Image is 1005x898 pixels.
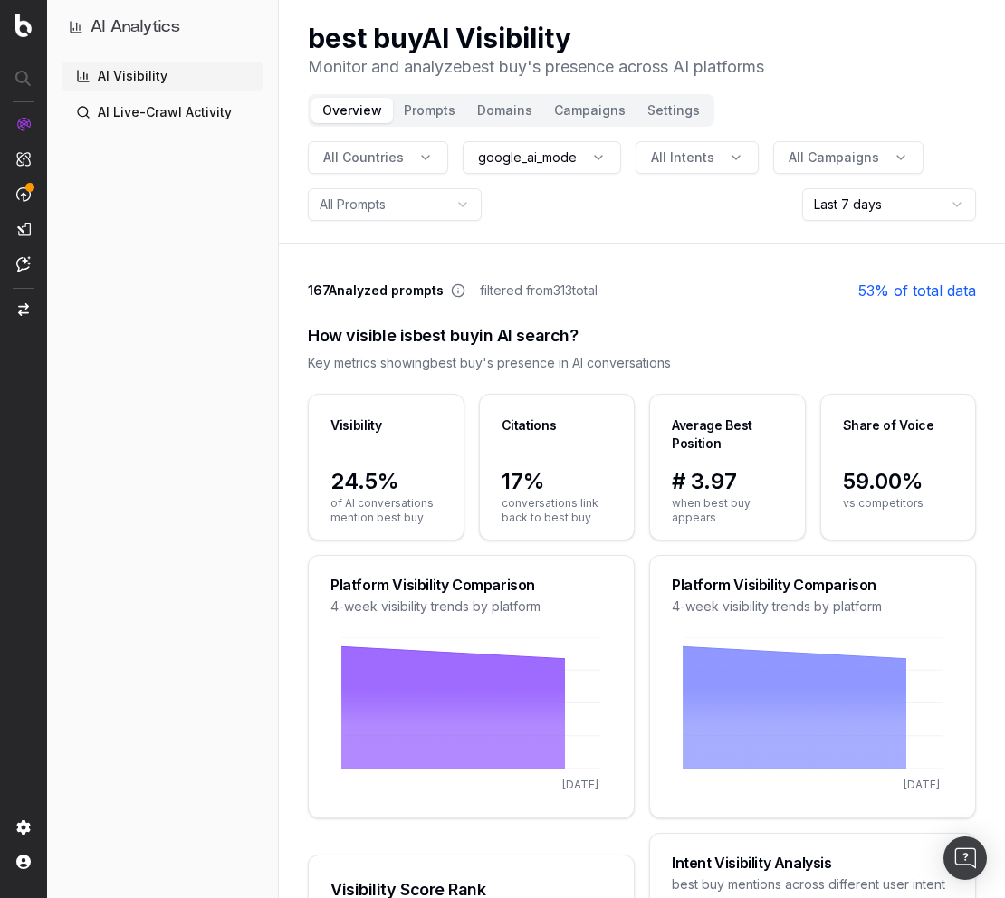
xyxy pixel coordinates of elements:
[672,597,953,616] div: 4-week visibility trends by platform
[943,836,987,880] div: Open Intercom Messenger
[672,416,783,453] div: Average Best Position
[502,416,557,435] div: Citations
[15,14,32,37] img: Botify logo
[672,496,783,525] span: when best buy appears
[789,148,879,167] span: All Campaigns
[330,467,442,496] span: 24.5%
[62,98,263,127] a: AI Live-Crawl Activity
[330,496,442,525] span: of AI conversations mention best buy
[904,778,940,791] tspan: [DATE]
[502,467,613,496] span: 17%
[323,148,404,167] span: All Countries
[16,222,31,236] img: Studio
[16,151,31,167] img: Intelligence
[502,496,613,525] span: conversations link back to best buy
[16,117,31,131] img: Analytics
[466,98,543,123] button: Domains
[478,148,577,167] span: google_ai_mode
[308,282,444,300] span: 167 Analyzed prompts
[308,323,976,349] div: How visible is best buy in AI search?
[843,416,934,435] div: Share of Voice
[651,148,714,167] span: All Intents
[91,14,180,40] h1: AI Analytics
[16,256,31,272] img: Assist
[62,62,263,91] a: AI Visibility
[18,303,29,316] img: Switch project
[672,578,953,592] div: Platform Visibility Comparison
[480,282,598,300] span: filtered from 313 total
[672,855,953,870] div: Intent Visibility Analysis
[16,855,31,869] img: My account
[16,820,31,835] img: Setting
[308,354,976,372] div: Key metrics showing best buy 's presence in AI conversations
[636,98,711,123] button: Settings
[843,467,954,496] span: 59.00%
[843,496,954,511] span: vs competitors
[311,98,393,123] button: Overview
[330,416,382,435] div: Visibility
[308,54,764,80] p: Monitor and analyze best buy 's presence across AI platforms
[562,778,598,791] tspan: [DATE]
[858,280,976,301] a: 53% of total data
[543,98,636,123] button: Campaigns
[672,467,783,496] span: # 3.97
[308,22,764,54] h1: best buy AI Visibility
[16,186,31,202] img: Activation
[330,578,612,592] div: Platform Visibility Comparison
[69,14,256,40] button: AI Analytics
[330,597,612,616] div: 4-week visibility trends by platform
[393,98,466,123] button: Prompts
